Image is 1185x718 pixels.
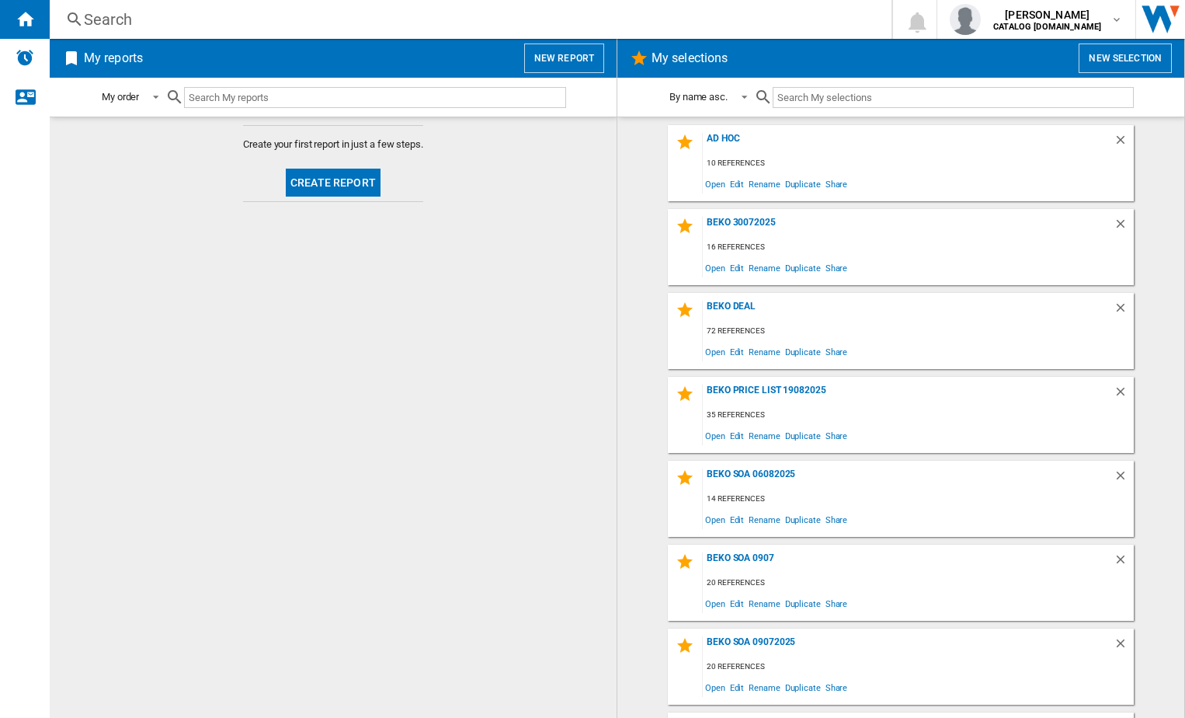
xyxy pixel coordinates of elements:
[16,48,34,67] img: alerts-logo.svg
[728,677,747,698] span: Edit
[746,677,782,698] span: Rename
[703,301,1114,322] div: Beko Deal
[703,173,728,194] span: Open
[823,257,850,278] span: Share
[783,509,823,530] span: Duplicate
[993,22,1101,32] b: CATALOG [DOMAIN_NAME]
[823,173,850,194] span: Share
[524,44,604,73] button: New report
[728,425,747,446] span: Edit
[703,133,1114,154] div: Ad Hoc
[102,91,139,103] div: My order
[1114,552,1134,573] div: Delete
[746,593,782,614] span: Rename
[703,677,728,698] span: Open
[773,87,1134,108] input: Search My selections
[81,44,146,73] h2: My reports
[703,636,1114,657] div: Beko SOA 09072025
[84,9,851,30] div: Search
[823,425,850,446] span: Share
[703,490,1134,509] div: 14 references
[746,341,782,362] span: Rename
[703,341,728,362] span: Open
[648,44,731,73] h2: My selections
[728,173,747,194] span: Edit
[1114,636,1134,657] div: Delete
[783,173,823,194] span: Duplicate
[783,341,823,362] span: Duplicate
[746,257,782,278] span: Rename
[703,425,728,446] span: Open
[669,91,728,103] div: By name asc.
[1079,44,1172,73] button: New selection
[728,341,747,362] span: Edit
[728,593,747,614] span: Edit
[184,87,566,108] input: Search My reports
[703,573,1134,593] div: 20 references
[746,173,782,194] span: Rename
[703,552,1114,573] div: Beko SOA 0907
[1114,469,1134,490] div: Delete
[703,385,1114,406] div: Beko Price List 19082025
[823,341,850,362] span: Share
[823,509,850,530] span: Share
[703,322,1134,341] div: 72 references
[1114,385,1134,406] div: Delete
[783,425,823,446] span: Duplicate
[783,593,823,614] span: Duplicate
[1114,217,1134,238] div: Delete
[703,406,1134,425] div: 35 references
[703,469,1114,490] div: Beko SOA 06082025
[746,509,782,530] span: Rename
[783,677,823,698] span: Duplicate
[243,138,423,152] span: Create your first report in just a few steps.
[950,4,981,35] img: profile.jpg
[703,509,728,530] span: Open
[703,217,1114,238] div: Beko 30072025
[783,257,823,278] span: Duplicate
[703,238,1134,257] div: 16 references
[823,593,850,614] span: Share
[823,677,850,698] span: Share
[286,169,381,197] button: Create report
[993,7,1101,23] span: [PERSON_NAME]
[1114,133,1134,154] div: Delete
[728,257,747,278] span: Edit
[703,154,1134,173] div: 10 references
[1114,301,1134,322] div: Delete
[746,425,782,446] span: Rename
[728,509,747,530] span: Edit
[703,257,728,278] span: Open
[703,657,1134,677] div: 20 references
[703,593,728,614] span: Open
